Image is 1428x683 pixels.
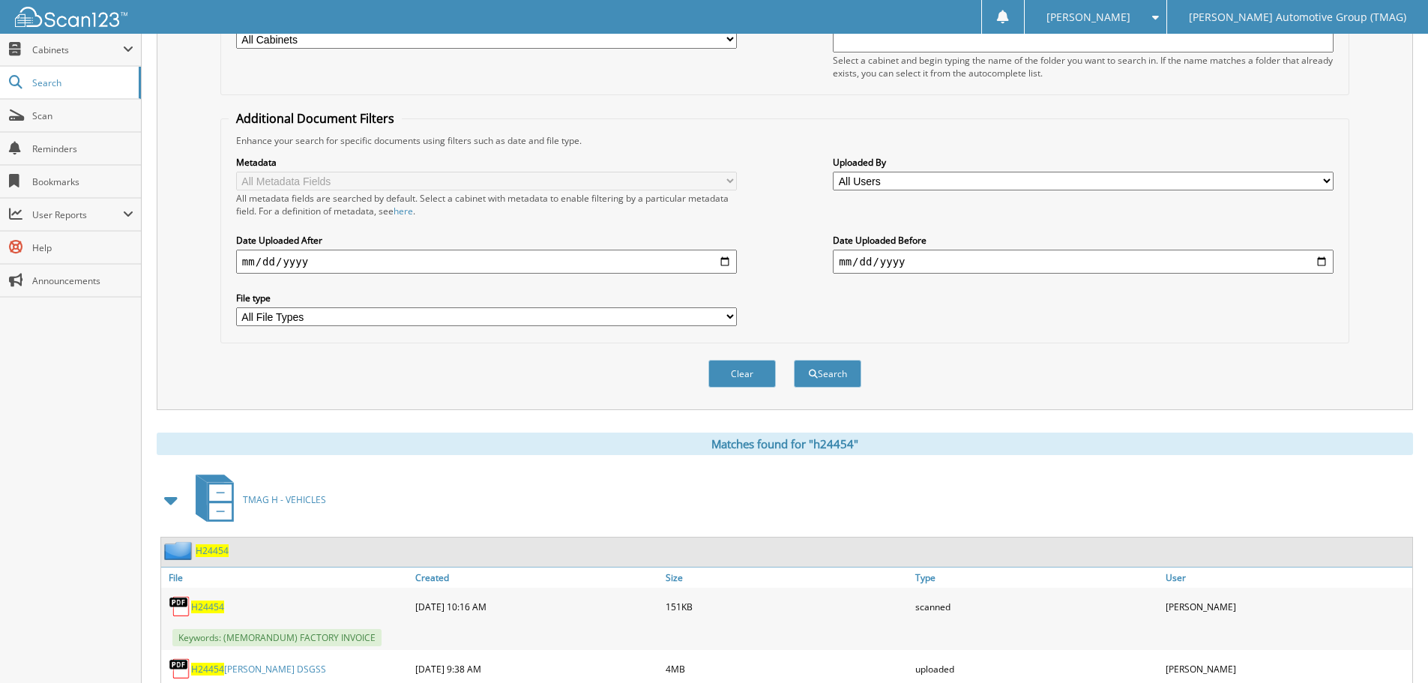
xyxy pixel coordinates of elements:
[32,241,133,254] span: Help
[164,541,196,560] img: folder2.png
[32,43,123,56] span: Cabinets
[191,663,224,676] span: H24454
[236,234,737,247] label: Date Uploaded After
[708,360,776,388] button: Clear
[236,156,737,169] label: Metadata
[191,601,224,613] a: H24454
[1162,592,1412,622] div: [PERSON_NAME]
[229,134,1341,147] div: Enhance your search for specific documents using filters such as date and file type.
[172,629,382,646] span: Keywords: (MEMORANDUM) FACTORY INVOICE
[187,470,326,529] a: TMAG H - VEHICLES
[412,568,662,588] a: Created
[236,292,737,304] label: File type
[1189,13,1406,22] span: [PERSON_NAME] Automotive Group (TMAG)
[161,568,412,588] a: File
[32,109,133,122] span: Scan
[229,110,402,127] legend: Additional Document Filters
[169,658,191,680] img: PDF.png
[191,663,326,676] a: H24454[PERSON_NAME] DSGSS
[394,205,413,217] a: here
[1162,568,1412,588] a: User
[833,250,1334,274] input: end
[157,433,1413,455] div: Matches found for "h24454"
[15,7,127,27] img: scan123-logo-white.svg
[912,592,1162,622] div: scanned
[32,274,133,287] span: Announcements
[1046,13,1130,22] span: [PERSON_NAME]
[236,192,737,217] div: All metadata fields are searched by default. Select a cabinet with metadata to enable filtering b...
[236,250,737,274] input: start
[196,544,229,557] a: H24454
[912,568,1162,588] a: Type
[32,142,133,155] span: Reminders
[32,208,123,221] span: User Reports
[833,156,1334,169] label: Uploaded By
[32,175,133,188] span: Bookmarks
[662,568,912,588] a: Size
[169,595,191,618] img: PDF.png
[1353,611,1428,683] iframe: Chat Widget
[32,76,131,89] span: Search
[243,493,326,506] span: TMAG H - VEHICLES
[833,234,1334,247] label: Date Uploaded Before
[794,360,861,388] button: Search
[833,54,1334,79] div: Select a cabinet and begin typing the name of the folder you want to search in. If the name match...
[662,592,912,622] div: 151KB
[412,592,662,622] div: [DATE] 10:16 AM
